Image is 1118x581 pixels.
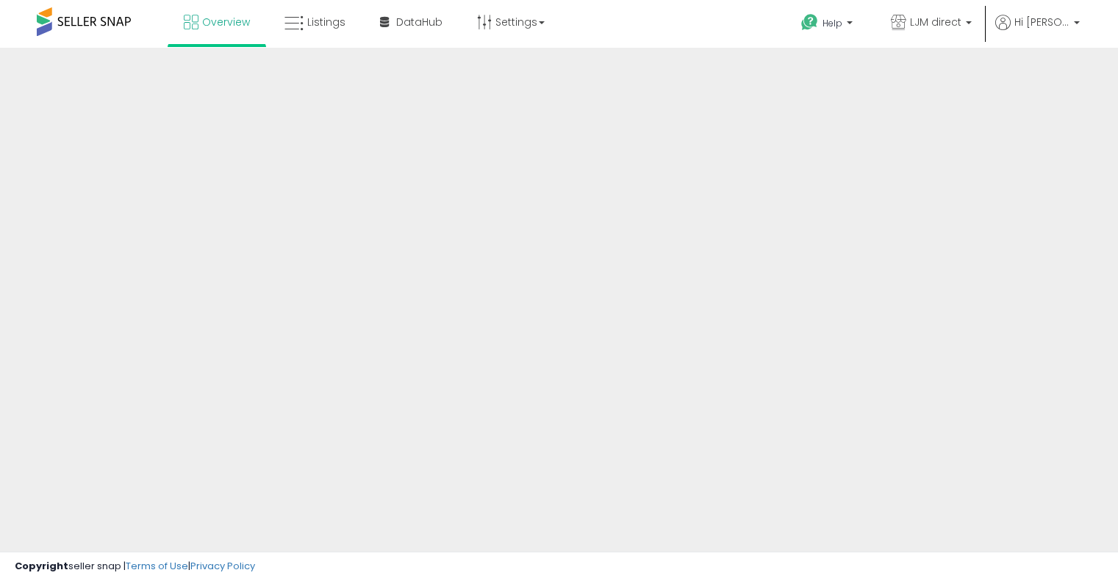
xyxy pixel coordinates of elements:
[789,2,867,48] a: Help
[307,15,345,29] span: Listings
[190,559,255,573] a: Privacy Policy
[1014,15,1069,29] span: Hi [PERSON_NAME]
[126,559,188,573] a: Terms of Use
[15,560,255,574] div: seller snap | |
[823,17,842,29] span: Help
[800,13,819,32] i: Get Help
[910,15,961,29] span: LJM direct
[995,15,1080,48] a: Hi [PERSON_NAME]
[202,15,250,29] span: Overview
[15,559,68,573] strong: Copyright
[396,15,442,29] span: DataHub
